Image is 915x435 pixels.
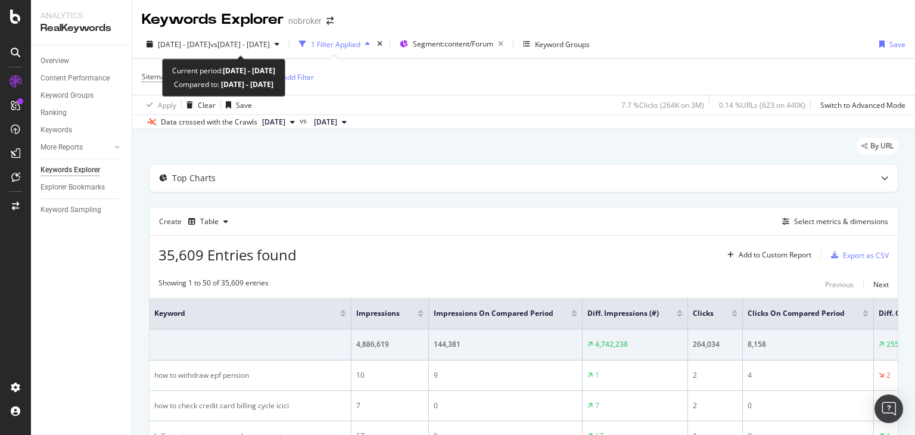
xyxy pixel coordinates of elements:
div: Showing 1 to 50 of 35,609 entries [158,278,269,292]
div: 2 [886,370,891,381]
div: how to withdraw epf pension [154,370,346,381]
span: 2025 Sep. 1st [262,117,285,128]
span: Impressions [356,308,400,319]
button: Next [873,278,889,292]
a: Keyword Sampling [41,204,123,216]
a: Content Performance [41,72,123,85]
span: Keyword [154,308,322,319]
a: More Reports [41,141,111,154]
div: Keywords Explorer [142,10,284,30]
button: [DATE] - [DATE]vs[DATE] - [DATE] [142,35,284,54]
span: 35,609 Entries found [158,245,297,265]
div: Switch to Advanced Mode [820,100,905,110]
div: legacy label [857,138,898,154]
div: 144,381 [434,339,577,350]
button: Clear [182,95,216,114]
button: [DATE] [257,115,300,129]
div: 2 [693,400,737,411]
div: Keywords [41,124,72,136]
div: nobroker [288,15,322,27]
div: Add Filter [282,72,314,82]
a: Keywords Explorer [41,164,123,176]
a: Keywords [41,124,123,136]
div: 4,886,619 [356,339,424,350]
span: Clicks [693,308,714,319]
span: [DATE] - [DATE] [158,39,210,49]
div: Keyword Groups [41,89,94,102]
div: Keyword Sampling [41,204,101,216]
div: 264,034 [693,339,737,350]
div: Analytics [41,10,122,21]
div: Add to Custom Report [739,251,811,259]
button: Table [183,212,233,231]
div: 0.14 % URLs ( 623 on 440K ) [719,100,805,110]
div: Top Charts [172,172,216,184]
a: Explorer Bookmarks [41,181,123,194]
div: RealKeywords [41,21,122,35]
button: Switch to Advanced Mode [816,95,905,114]
div: times [375,38,385,50]
a: Ranking [41,107,123,119]
div: 2 [693,370,737,381]
button: Save [874,35,905,54]
div: Overview [41,55,69,67]
div: Open Intercom Messenger [874,394,903,423]
button: Keyword Groups [518,35,595,54]
button: Segment:content/Forum [395,35,508,54]
div: arrow-right-arrow-left [326,17,334,25]
span: By URL [870,142,894,150]
a: Overview [41,55,123,67]
div: Content Performance [41,72,110,85]
span: Segment: content/Forum [413,39,493,49]
button: Previous [825,278,854,292]
div: 10 [356,370,424,381]
div: Explorer Bookmarks [41,181,105,194]
div: Export as CSV [843,250,889,260]
span: 2023 Oct. 4th [314,117,337,128]
div: Table [200,218,219,225]
button: [DATE] [309,115,351,129]
div: 7.7 % Clicks ( 264K on 3M ) [621,100,704,110]
div: Apply [158,100,176,110]
div: Save [236,100,252,110]
span: vs [300,116,309,126]
a: Keyword Groups [41,89,123,102]
span: vs [DATE] - [DATE] [210,39,270,49]
div: Current period: [172,64,275,77]
button: Select metrics & dimensions [777,215,888,229]
span: Clicks On Compared Period [748,308,845,319]
b: [DATE] - [DATE] [219,79,273,89]
b: [DATE] - [DATE] [223,66,275,76]
div: 1 Filter Applied [311,39,360,49]
div: Select metrics & dimensions [794,216,888,226]
div: 255,876 [886,339,913,350]
button: Apply [142,95,176,114]
button: Add Filter [266,70,314,84]
button: Save [221,95,252,114]
div: 8,158 [748,339,869,350]
div: 7 [356,400,424,411]
div: Compared to: [174,77,273,91]
div: Create [159,212,233,231]
div: 4,742,238 [595,339,628,350]
div: 1 [595,370,599,381]
div: Data crossed with the Crawls [161,117,257,128]
button: Export as CSV [826,246,889,265]
div: 0 [434,400,577,411]
span: Diff. Impressions (#) [587,308,659,319]
div: 4 [748,370,869,381]
div: Keywords Explorer [41,164,100,176]
button: Add to Custom Report [723,246,811,265]
div: Keyword Groups [535,39,590,49]
div: Previous [825,279,854,290]
div: 0 [748,400,869,411]
div: how to check credit card billing cycle icici [154,400,346,411]
div: More Reports [41,141,83,154]
div: Save [889,39,905,49]
div: Clear [198,100,216,110]
div: 7 [595,400,599,411]
span: Impressions On Compared Period [434,308,553,319]
span: Sitemaps [142,72,173,82]
div: Next [873,279,889,290]
button: 1 Filter Applied [294,35,375,54]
